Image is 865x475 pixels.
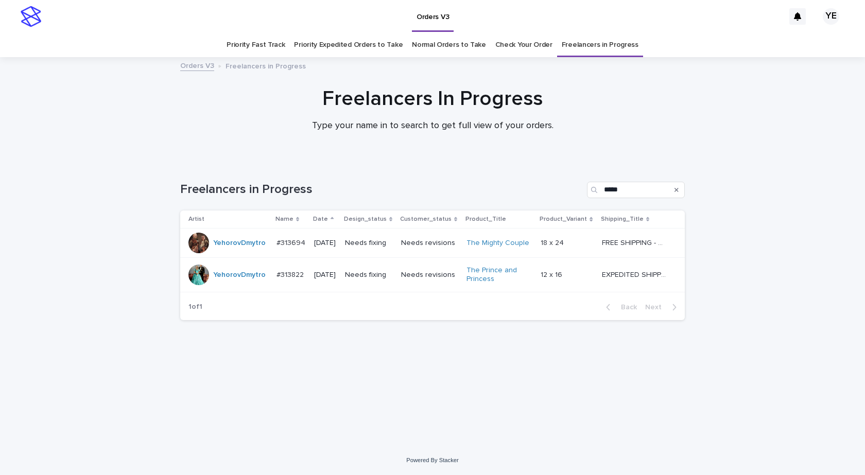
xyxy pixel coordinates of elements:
a: Normal Orders to Take [412,33,486,57]
h1: Freelancers in Progress [180,182,583,197]
p: Freelancers in Progress [226,60,306,71]
p: 12 x 16 [541,269,564,279]
tr: YehorovDmytro #313694#313694 [DATE]Needs fixingNeeds revisionsThe Mighty Couple 18 x 2418 x 24 FR... [180,228,685,258]
p: 1 of 1 [180,294,211,320]
p: [DATE] [314,239,337,248]
h1: Freelancers In Progress [180,86,685,111]
p: [DATE] [314,271,337,279]
span: Next [645,304,668,311]
p: EXPEDITED SHIPPING - preview in 1 business day; delivery up to 5 business days after your approval. [602,269,668,279]
p: Product_Title [465,214,506,225]
p: Artist [188,214,204,225]
a: Orders V3 [180,59,214,71]
button: Back [598,303,641,312]
a: The Mighty Couple [466,239,529,248]
p: Date [313,214,328,225]
a: YehorovDmytro [213,271,266,279]
p: Needs fixing [345,271,393,279]
a: Powered By Stacker [406,457,458,463]
span: Back [615,304,637,311]
p: Type your name in to search to get full view of your orders. [227,120,638,132]
input: Search [587,182,685,198]
a: Freelancers in Progress [562,33,638,57]
tr: YehorovDmytro #313822#313822 [DATE]Needs fixingNeeds revisionsThe Prince and Princess 12 x 1612 x... [180,258,685,292]
a: Priority Expedited Orders to Take [294,33,403,57]
p: Needs fixing [345,239,393,248]
a: Check Your Order [495,33,552,57]
p: FREE SHIPPING - preview in 1-2 business days, after your approval delivery will take 5-10 b.d. [602,237,668,248]
p: Needs revisions [401,271,458,279]
a: The Prince and Princess [466,266,531,284]
p: #313822 [276,269,306,279]
a: YehorovDmytro [213,239,266,248]
a: Priority Fast Track [227,33,285,57]
div: YE [823,8,839,25]
p: Customer_status [400,214,452,225]
p: Name [275,214,293,225]
p: Design_status [344,214,387,225]
button: Next [641,303,685,312]
p: Needs revisions [401,239,458,248]
img: stacker-logo-s-only.png [21,6,41,27]
p: 18 x 24 [541,237,566,248]
p: Shipping_Title [601,214,644,225]
p: Product_Variant [540,214,587,225]
p: #313694 [276,237,307,248]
